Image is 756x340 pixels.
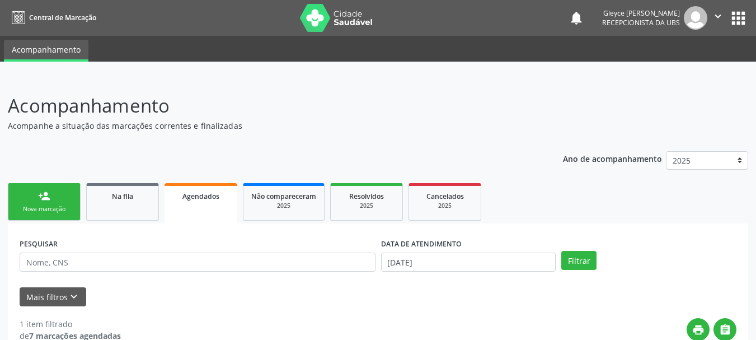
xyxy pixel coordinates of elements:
span: Agendados [182,192,219,201]
div: Nova marcação [16,205,72,213]
i:  [719,324,731,336]
div: person_add [38,190,50,202]
span: Recepcionista da UBS [602,18,680,27]
div: 2025 [339,202,395,210]
div: 2025 [417,202,473,210]
a: Acompanhamento [4,40,88,62]
p: Acompanhe a situação das marcações correntes e finalizadas [8,120,526,132]
label: PESQUISAR [20,235,58,253]
i:  [712,10,724,22]
input: Selecione um intervalo [381,253,556,272]
button:  [707,6,729,30]
p: Acompanhamento [8,92,526,120]
button: Filtrar [561,251,597,270]
span: Resolvidos [349,192,384,201]
button: apps [729,8,748,28]
button: notifications [569,10,584,26]
span: Central de Marcação [29,13,96,22]
i: keyboard_arrow_down [68,291,80,303]
i: print [692,324,705,336]
label: DATA DE ATENDIMENTO [381,235,462,253]
div: Gleyce [PERSON_NAME] [602,8,680,18]
span: Na fila [112,192,133,201]
span: Não compareceram [251,192,316,201]
p: Ano de acompanhamento [563,151,662,165]
div: 1 item filtrado [20,318,121,330]
input: Nome, CNS [20,253,375,272]
div: 2025 [251,202,316,210]
button: Mais filtroskeyboard_arrow_down [20,287,86,307]
a: Central de Marcação [8,8,96,27]
span: Cancelados [426,192,464,201]
img: img [684,6,707,30]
